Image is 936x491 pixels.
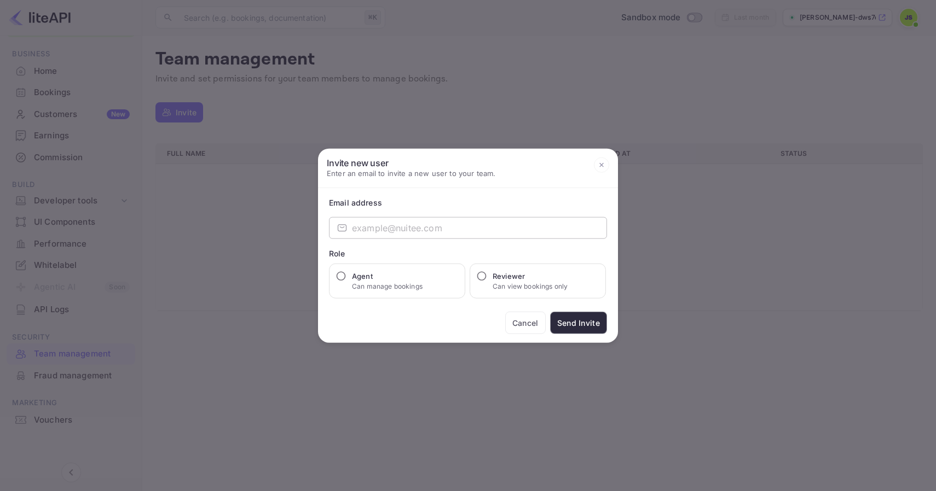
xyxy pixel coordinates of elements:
[329,197,607,208] div: Email address
[505,312,546,334] button: Cancel
[493,271,568,282] h6: Reviewer
[550,312,607,334] button: Send Invite
[352,271,423,282] h6: Agent
[493,282,568,291] p: Can view bookings only
[352,217,607,239] input: example@nuitee.com
[352,282,423,291] p: Can manage bookings
[327,157,495,168] h6: Invite new user
[329,248,607,259] div: Role
[327,168,495,179] p: Enter an email to invite a new user to your team.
